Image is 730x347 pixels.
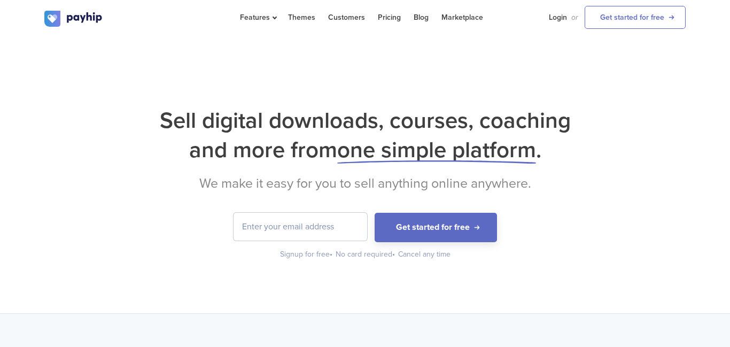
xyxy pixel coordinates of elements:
[44,106,686,165] h1: Sell digital downloads, courses, coaching and more from
[280,249,333,260] div: Signup for free
[336,249,396,260] div: No card required
[44,175,686,191] h2: We make it easy for you to sell anything online anywhere.
[398,249,451,260] div: Cancel any time
[44,11,103,27] img: logo.svg
[330,250,332,259] span: •
[392,250,395,259] span: •
[337,136,536,164] span: one simple platform
[585,6,686,29] a: Get started for free
[240,13,275,22] span: Features
[375,213,497,242] button: Get started for free
[234,213,367,241] input: Enter your email address
[536,136,541,164] span: .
